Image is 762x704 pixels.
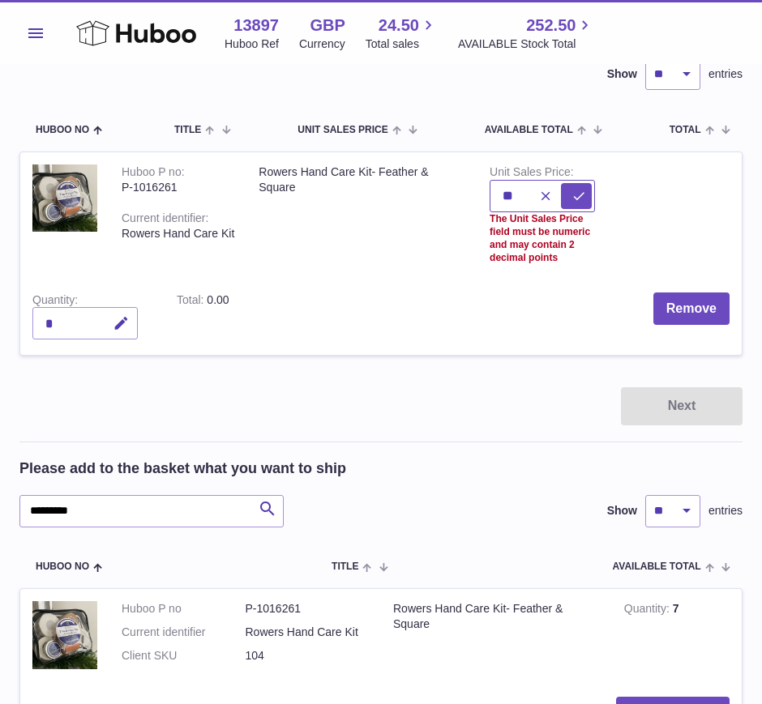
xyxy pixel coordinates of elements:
span: Huboo no [36,561,89,572]
span: AVAILABLE Total [613,561,701,572]
h2: Please add to the basket what you want to ship [19,459,346,478]
label: Quantity [32,293,78,310]
div: P-1016261 [122,180,234,195]
div: Currency [299,36,345,52]
img: Rowers Hand Care Kit- Feather & Square [32,164,97,232]
div: Current identifier [122,211,208,228]
span: Total sales [366,36,438,52]
button: Remove [653,292,730,326]
span: Title [174,125,201,135]
a: 252.50 AVAILABLE Stock Total [458,15,595,52]
span: Total [670,125,701,135]
div: The Unit Sales Price field must be numeric and may contain 2 decimal points [490,212,595,265]
span: 0.00 [207,293,229,306]
label: Unit Sales Price [490,165,573,182]
span: 252.50 [526,15,576,36]
span: entries [708,66,743,82]
dt: Current identifier [122,625,246,640]
span: Huboo no [36,125,89,135]
td: Rowers Hand Care Kit- Feather & Square [381,589,612,685]
span: Title [332,561,358,572]
label: Show [607,503,637,518]
label: Show [607,66,637,82]
td: Rowers Hand Care Kit- Feather & Square [246,152,477,280]
div: Huboo Ref [225,36,279,52]
strong: 13897 [233,15,279,36]
span: AVAILABLE Total [485,125,573,135]
span: entries [708,503,743,518]
span: AVAILABLE Stock Total [458,36,595,52]
dt: Client SKU [122,648,246,663]
dd: P-1016261 [246,601,370,617]
strong: Quantity [624,602,673,619]
label: Total [177,293,207,310]
strong: GBP [310,15,345,36]
a: 24.50 Total sales [366,15,438,52]
img: Rowers Hand Care Kit- Feather & Square [32,601,97,668]
div: Rowers Hand Care Kit [122,226,234,241]
div: Huboo P no [122,165,185,182]
td: 7 [612,589,742,685]
dd: Rowers Hand Care Kit [246,625,370,640]
span: 24.50 [379,15,419,36]
span: Unit Sales Price [298,125,387,135]
dt: Huboo P no [122,601,246,617]
dd: 104 [246,648,370,663]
